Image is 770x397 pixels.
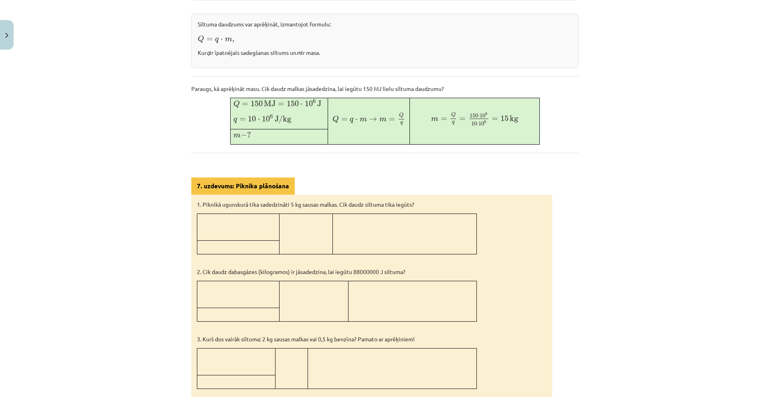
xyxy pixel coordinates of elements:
span: m [360,117,367,121]
span: → [369,117,377,121]
span: m [233,134,241,138]
em: m [296,49,301,56]
span: = [242,103,248,106]
span: 10 [262,116,270,122]
span: 150 [287,101,299,107]
span: = [207,38,213,41]
span: = [278,103,284,106]
span: 15 [500,115,509,121]
span: MJ [264,101,276,107]
p: 2. Cik daudz dabasgāzes (kilogramos) ir jāsadedzina, lai iegūtu 88000000 J siltuma? [197,268,547,276]
span: 6 [313,99,316,103]
span: J [317,101,321,107]
span: kg [510,115,518,123]
span: / [279,115,283,124]
span: − [241,133,247,139]
p: Paraugs, kā aprēķināt masu. Cik daudz malkas jāsadedzina, lai iegūtu 150 MJ lielu siltuma daudzumu? [191,85,579,93]
span: Q [233,100,240,108]
span: = [239,118,246,121]
span: ⋅ [478,116,480,117]
span: = [492,118,498,121]
span: 10 [480,113,485,118]
span: q [233,118,237,123]
em: q [207,49,210,56]
span: ⋅ [258,119,260,121]
span: ⋅ [477,124,478,125]
span: q [400,121,403,125]
span: ⋅ [355,119,358,121]
span: q [215,38,219,43]
span: q [452,121,454,125]
span: = [341,118,348,121]
span: J [275,116,279,122]
span: ⋅ [300,104,303,106]
span: kg [283,116,291,123]
span: Q [198,35,204,43]
span: 10 [471,121,477,126]
span: 6 [485,112,487,115]
span: Q [332,115,339,123]
span: 6 [484,120,486,123]
span: 6 [270,114,273,119]
span: 10 [248,116,256,122]
span: 10 [478,121,484,126]
img: icon-close-lesson-0947bae3869378f0d4975bcd49f059093ad1ed9edebbc8119c70593378902aed.svg [5,33,8,38]
p: 1. Piknikā ugunskurā tika sadedzināti 5 kg sausas malkas. Cik daudz siltuma tika iegūts? [197,200,547,209]
strong: 7. uzdevums: Piknika plānošana [197,182,289,190]
span: 150 [251,101,263,107]
span: m [379,117,387,121]
p: 3. Kurš dos vairāk siltuma: 2 kg sausas malkas vai 0,5 kg benzīna? Pamato ar aprēķiniem! [197,335,547,343]
span: ⋅ [221,39,223,41]
span: = [441,118,447,121]
span: q [350,117,353,123]
span: ? [247,132,251,138]
span: = [389,118,395,121]
span: 150 [470,113,478,118]
span: m [431,117,438,121]
span: Q [451,112,456,118]
span: , [232,39,235,43]
span: = [459,118,466,121]
span: Q [399,113,403,118]
p: Kur ir īpatnējais sadegšanas siltums un ir masa. [198,48,572,57]
p: Siltuma daudzums var aprēķināt, izmantojot formulu: [198,20,572,28]
span: m [225,38,232,42]
span: 10 [305,101,313,107]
